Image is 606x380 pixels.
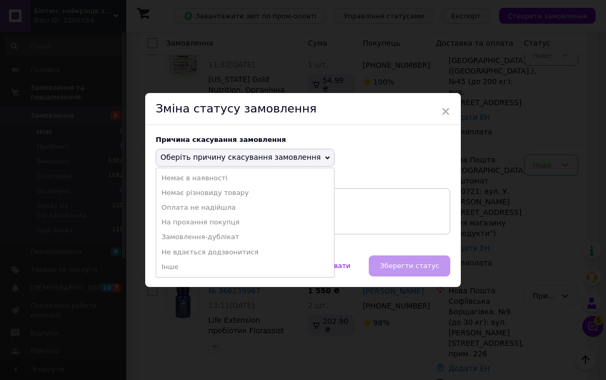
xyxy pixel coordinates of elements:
[156,171,334,186] li: Немає в наявності
[156,215,334,230] li: На прохання покупця
[156,200,334,215] li: Оплата не надійшла
[145,93,461,125] div: Зміна статусу замовлення
[156,136,450,143] div: Причина скасування замовлення
[156,260,334,274] li: Інше
[156,245,334,260] li: Не вдається додзвонитися
[441,102,450,120] span: ×
[156,230,334,244] li: Замовлення-дублікат
[156,186,334,200] li: Немає різновиду товару
[160,153,321,161] span: Оберіть причину скасування замовлення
